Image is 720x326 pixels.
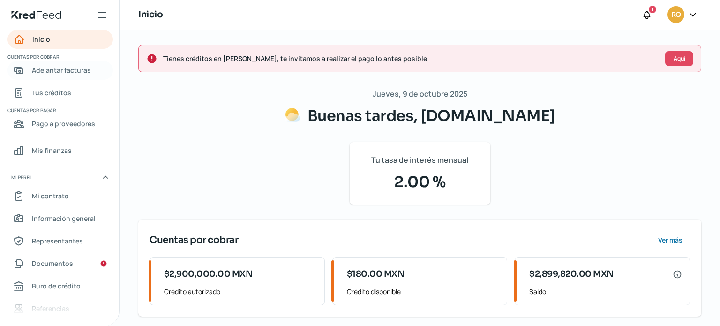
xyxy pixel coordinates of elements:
[347,286,500,297] span: Crédito disponible
[7,61,113,80] a: Adelantar facturas
[373,87,467,101] span: Jueves, 9 de octubre 2025
[32,33,50,45] span: Inicio
[32,190,69,202] span: Mi contrato
[7,114,113,133] a: Pago a proveedores
[7,30,113,49] a: Inicio
[163,53,658,64] span: Tienes créditos en [PERSON_NAME], te invitamos a realizar el pago lo antes posible
[32,212,96,224] span: Información general
[361,171,479,193] span: 2.00 %
[285,107,300,122] img: Saludos
[650,231,690,250] button: Ver más
[671,9,681,21] span: RO
[665,51,693,66] button: Aquí
[7,277,113,296] a: Buró de crédito
[7,187,113,205] a: Mi contrato
[32,64,91,76] span: Adelantar facturas
[347,268,405,281] span: $180.00 MXN
[32,144,72,156] span: Mis finanzas
[7,299,113,318] a: Referencias
[7,254,113,273] a: Documentos
[658,237,682,243] span: Ver más
[32,303,69,314] span: Referencias
[7,209,113,228] a: Información general
[7,53,112,61] span: Cuentas por cobrar
[652,5,653,14] span: 1
[138,8,163,22] h1: Inicio
[7,232,113,250] a: Representantes
[529,268,614,281] span: $2,899,820.00 MXN
[7,106,112,114] span: Cuentas por pagar
[11,173,33,182] span: Mi perfil
[164,268,253,281] span: $2,900,000.00 MXN
[371,153,468,167] span: Tu tasa de interés mensual
[7,141,113,160] a: Mis finanzas
[164,286,317,297] span: Crédito autorizado
[32,280,81,292] span: Buró de crédito
[7,83,113,102] a: Tus créditos
[32,118,95,129] span: Pago a proveedores
[32,235,83,247] span: Representantes
[32,87,71,99] span: Tus créditos
[307,106,555,125] span: Buenas tardes, [DOMAIN_NAME]
[529,286,682,297] span: Saldo
[32,258,73,269] span: Documentos
[674,56,685,61] span: Aquí
[150,233,238,247] span: Cuentas por cobrar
